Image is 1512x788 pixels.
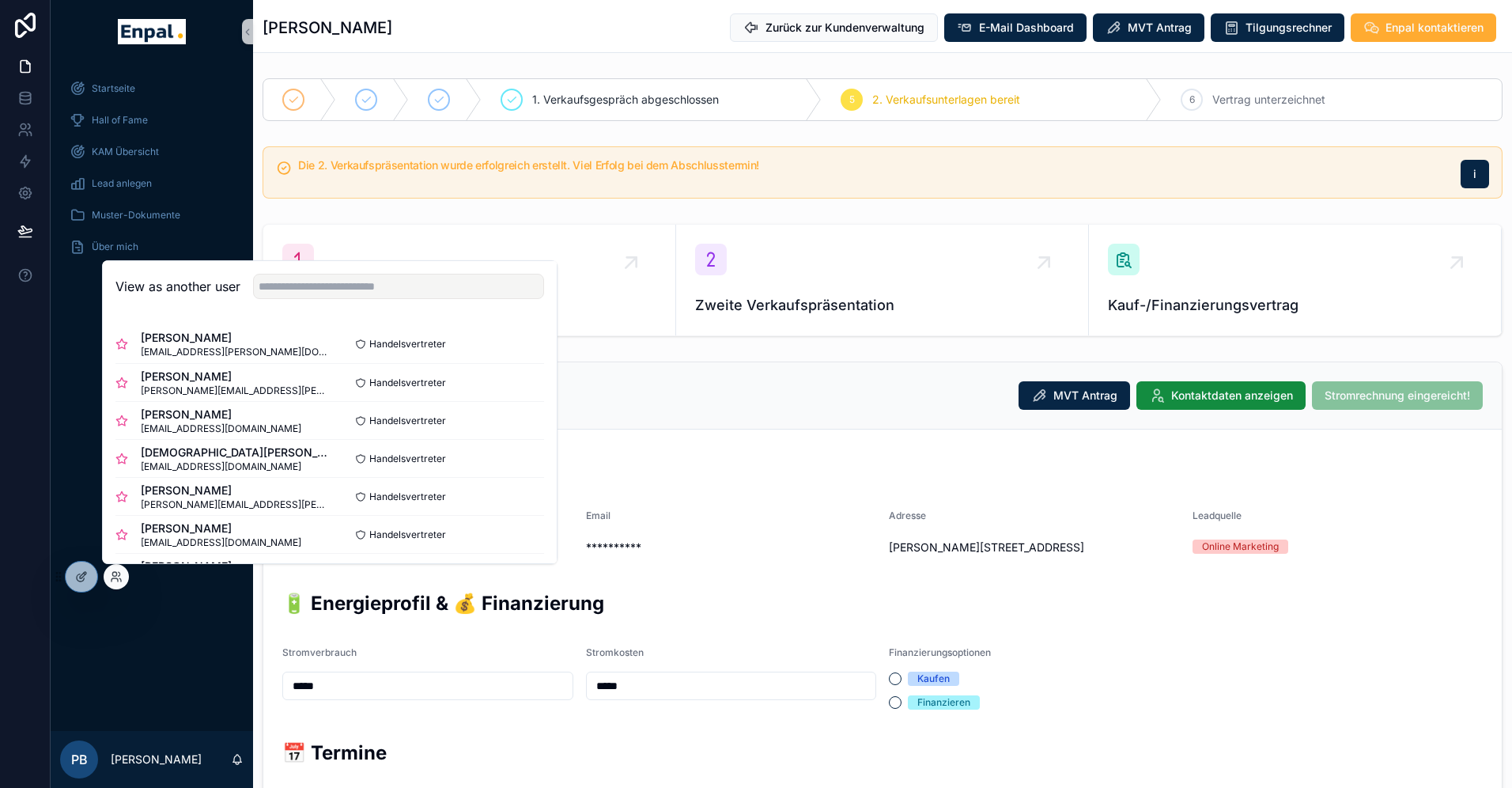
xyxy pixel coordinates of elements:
[51,63,253,282] div: scrollable content
[917,695,970,710] div: Finanzieren
[1136,381,1306,410] button: Kontaktdaten anzeigen
[872,92,1020,108] span: 2. Verkaufsunterlagen bereit
[141,483,330,498] span: [PERSON_NAME]
[141,422,301,435] span: [EMAIL_ADDRESS][DOMAIN_NAME]
[676,225,1089,335] a: Zweite Verkaufspräsentation
[282,453,1483,479] h2: Persönliche Informationen
[369,377,446,389] span: Handelsvertreter
[369,528,446,541] span: Handelsvertreter
[282,740,1483,766] h2: 📅 Termine
[141,536,301,549] span: [EMAIL_ADDRESS][DOMAIN_NAME]
[92,209,180,222] span: Muster-Dokumente
[1351,13,1496,42] button: Enpal kontaktieren
[141,460,330,473] span: [EMAIL_ADDRESS][DOMAIN_NAME]
[141,445,330,460] span: [DEMOGRAPHIC_DATA][PERSON_NAME]
[141,521,301,536] span: [PERSON_NAME]
[1108,294,1482,316] span: Kauf-/Finanzierungsvertrag
[1473,166,1476,182] span: i
[586,510,610,521] span: Email
[1385,20,1484,36] span: Enpal kontaktieren
[115,277,240,296] h2: View as another user
[849,93,855,106] span: 5
[92,241,138,253] span: Über mich
[282,646,357,658] span: Stromverbrauch
[298,160,1448,171] h5: Die 2. Verkaufspräsentation wurde erfolgreich erstellt. Viel Erfolg bei dem Abschlusstermin!
[889,646,991,658] span: Finanzierungsoptionen
[1053,388,1117,403] span: MVT Antrag
[60,201,244,229] a: Muster-Dokumente
[141,559,330,574] span: [PERSON_NAME]
[889,540,1180,555] span: [PERSON_NAME][STREET_ADDRESS]
[695,294,1069,316] span: Zweite Verkaufspräsentation
[1246,20,1332,36] span: Tilgungsrechner
[1171,388,1293,403] span: Kontaktdaten anzeigen
[369,491,446,503] span: Handelsvertreter
[92,146,159,158] span: KAM Übersicht
[282,590,1483,616] h2: 🔋 Energieprofil & 💰 Finanzierung
[369,453,446,465] span: Handelsvertreter
[60,169,244,198] a: Lead anlegen
[141,346,330,358] span: [EMAIL_ADDRESS][PERSON_NAME][DOMAIN_NAME]
[60,138,244,166] a: KAM Übersicht
[979,20,1074,36] span: E-Mail Dashboard
[369,338,446,350] span: Handelsvertreter
[141,369,330,385] span: [PERSON_NAME]
[369,415,446,427] span: Handelsvertreter
[118,19,185,44] img: App logo
[60,106,244,134] a: Hall of Fame
[944,13,1087,42] button: E-Mail Dashboard
[1202,540,1279,554] div: Online Marketing
[141,330,330,346] span: [PERSON_NAME]
[1019,381,1130,410] button: MVT Antrag
[263,225,676,335] a: Erste Verkaufspräsentation
[71,750,88,769] span: PB
[730,13,938,42] button: Zurück zur Kundenverwaltung
[1461,160,1489,188] button: i
[1193,510,1242,521] span: Leadquelle
[1211,13,1344,42] button: Tilgungsrechner
[1089,225,1502,335] a: Kauf-/Finanzierungsvertrag
[60,233,244,261] a: Über mich
[141,407,301,422] span: [PERSON_NAME]
[1212,92,1325,108] span: Vertrag unterzeichnet
[1189,93,1195,106] span: 6
[917,672,950,686] div: Kaufen
[889,510,926,521] span: Adresse
[92,82,135,95] span: Startseite
[765,20,924,36] span: Zurück zur Kundenverwaltung
[1093,13,1204,42] button: MVT Antrag
[92,114,148,127] span: Hall of Fame
[92,177,152,190] span: Lead anlegen
[586,646,644,658] span: Stromkosten
[141,385,330,397] span: [PERSON_NAME][EMAIL_ADDRESS][PERSON_NAME][DOMAIN_NAME]
[141,498,330,511] span: [PERSON_NAME][EMAIL_ADDRESS][PERSON_NAME][DOMAIN_NAME]
[111,752,202,767] p: [PERSON_NAME]
[1128,20,1192,36] span: MVT Antrag
[263,17,392,39] h1: [PERSON_NAME]
[60,74,244,103] a: Startseite
[532,92,719,108] span: 1. Verkaufsgespräch abgeschlossen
